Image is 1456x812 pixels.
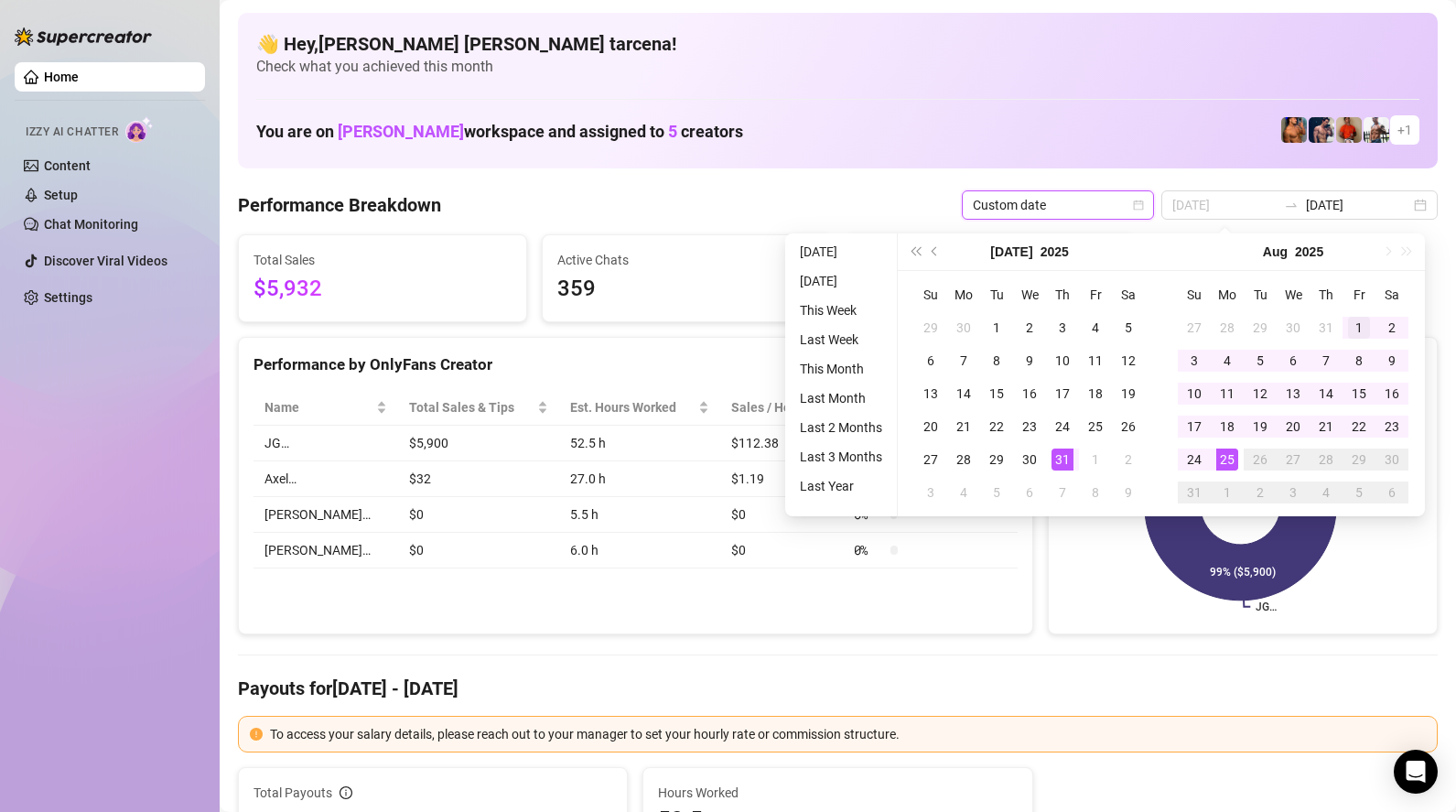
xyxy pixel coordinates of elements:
div: 23 [1381,416,1403,438]
div: 18 [1084,383,1106,405]
li: [DATE] [793,270,890,292]
a: Settings [44,290,92,305]
div: 10 [1052,350,1073,372]
span: Check what you achieved this month [256,57,1419,77]
span: 0 % [854,540,883,560]
td: 27.0 h [559,461,720,497]
div: 10 [1183,383,1205,405]
td: 2025-08-22 [1343,410,1375,443]
td: 2025-08-02 [1112,443,1145,476]
div: 28 [1216,317,1238,339]
td: 2025-07-03 [1046,311,1079,344]
div: 1 [1084,449,1106,471]
td: 2025-08-19 [1244,410,1277,443]
td: 2025-09-06 [1375,476,1408,509]
span: swap-right [1284,198,1299,212]
div: 27 [1183,317,1205,339]
div: 14 [953,383,975,405]
td: 2025-08-20 [1277,410,1310,443]
td: 2025-08-07 [1046,476,1079,509]
td: 2025-08-03 [1178,344,1211,377]
div: 29 [920,317,942,339]
li: This Month [793,358,890,380]
th: Sa [1112,278,1145,311]
td: 2025-07-08 [980,344,1013,377]
span: Total Sales & Tips [409,397,533,417]
td: 2025-07-17 [1046,377,1079,410]
a: Home [44,70,79,84]
td: $0 [720,533,842,568]
td: 2025-08-04 [1211,344,1244,377]
a: Content [44,158,91,173]
td: 2025-07-27 [914,443,947,476]
div: 2 [1249,482,1271,503]
div: 17 [1183,416,1205,438]
th: Su [914,278,947,311]
div: 15 [1348,383,1370,405]
a: Setup [44,188,78,202]
li: Last Month [793,387,890,409]
div: 7 [1315,350,1337,372]
div: 8 [1084,482,1106,503]
th: Name [253,390,398,426]
div: 29 [1249,317,1271,339]
td: 2025-07-05 [1112,311,1145,344]
td: 2025-08-15 [1343,377,1375,410]
th: Sa [1375,278,1408,311]
div: 6 [1019,482,1041,503]
td: 2025-08-21 [1310,410,1343,443]
td: 2025-07-06 [914,344,947,377]
td: 2025-07-12 [1112,344,1145,377]
div: 13 [920,383,942,405]
a: Chat Monitoring [44,217,138,232]
div: 28 [1315,449,1337,471]
td: 2025-07-02 [1013,311,1046,344]
td: 2025-08-25 [1211,443,1244,476]
td: 2025-08-16 [1375,377,1408,410]
td: 2025-07-04 [1079,311,1112,344]
div: 2 [1381,317,1403,339]
td: 2025-07-27 [1178,311,1211,344]
td: 2025-09-04 [1310,476,1343,509]
span: Sales / Hour [731,397,816,417]
th: We [1013,278,1046,311]
div: 3 [1282,482,1304,503]
td: 2025-08-27 [1277,443,1310,476]
td: 2025-08-10 [1178,377,1211,410]
text: JG… [1256,601,1277,613]
div: 17 [1052,383,1073,405]
td: 2025-07-29 [1244,311,1277,344]
div: 5 [986,482,1008,503]
div: 15 [986,383,1008,405]
th: We [1277,278,1310,311]
td: 52.5 h [559,426,720,461]
div: 30 [1282,317,1304,339]
td: 6.0 h [559,533,720,568]
span: to [1284,198,1299,212]
div: 16 [1381,383,1403,405]
th: Total Sales & Tips [398,390,558,426]
span: Total Payouts [253,783,332,803]
td: 2025-07-31 [1046,443,1079,476]
span: calendar [1133,200,1144,211]
div: 4 [1216,350,1238,372]
td: 2025-08-06 [1013,476,1046,509]
div: 12 [1117,350,1139,372]
img: Justin [1336,117,1362,143]
div: 31 [1052,449,1073,471]
li: Last 2 Months [793,417,890,438]
span: Izzy AI Chatter [26,124,118,141]
td: 2025-08-29 [1343,443,1375,476]
div: 8 [986,350,1008,372]
img: logo-BBDzfeDw.svg [15,27,152,46]
div: 31 [1183,482,1205,503]
td: $0 [398,497,558,533]
td: 2025-07-18 [1079,377,1112,410]
span: exclamation-circle [250,728,263,741]
span: Total Sales [253,250,512,270]
div: 30 [1381,449,1403,471]
div: 30 [1019,449,1041,471]
div: 14 [1315,383,1337,405]
div: 4 [953,482,975,503]
th: Th [1046,278,1079,311]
